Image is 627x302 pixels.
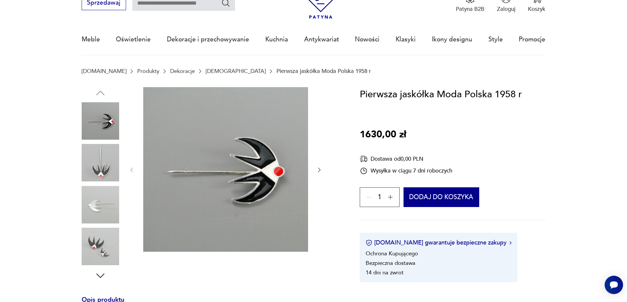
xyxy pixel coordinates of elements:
a: Promocje [519,24,545,55]
p: Pierwsza jaskółka Moda Polska 1958 r [276,68,371,74]
a: Dekoracje i przechowywanie [167,24,249,55]
a: Ikony designu [432,24,472,55]
p: Patyna B2B [456,5,484,13]
li: Ochrona Kupującego [366,250,418,257]
div: Dostawa od 0,00 PLN [360,155,452,163]
img: Ikona dostawy [360,155,368,163]
a: [DEMOGRAPHIC_DATA] [206,68,266,74]
a: Produkty [137,68,159,74]
div: Wysyłka w ciągu 7 dni roboczych [360,167,452,175]
a: Meble [82,24,100,55]
li: 14 dni na zwrot [366,269,404,276]
li: Bezpieczna dostawa [366,259,415,267]
a: Klasyki [396,24,416,55]
a: Antykwariat [304,24,339,55]
a: Kuchnia [265,24,288,55]
h1: Pierwsza jaskółka Moda Polska 1958 r [360,87,522,102]
img: Zdjęcie produktu Pierwsza jaskółka Moda Polska 1958 r [82,102,119,140]
img: Zdjęcie produktu Pierwsza jaskółka Moda Polska 1958 r [82,186,119,223]
p: 1630,00 zł [360,127,406,142]
img: Zdjęcie produktu Pierwsza jaskółka Moda Polska 1958 r [143,87,308,252]
span: 1 [378,195,381,200]
a: Style [488,24,503,55]
button: Dodaj do koszyka [404,187,480,207]
button: [DOMAIN_NAME] gwarantuje bezpieczne zakupy [366,239,511,247]
a: Dekoracje [170,68,195,74]
p: Koszyk [528,5,545,13]
img: Ikona strzałki w prawo [509,241,511,244]
p: Zaloguj [497,5,515,13]
a: [DOMAIN_NAME] [82,68,126,74]
a: Oświetlenie [116,24,151,55]
img: Zdjęcie produktu Pierwsza jaskółka Moda Polska 1958 r [82,144,119,181]
a: Sprzedawaj [82,1,126,6]
a: Nowości [355,24,379,55]
img: Zdjęcie produktu Pierwsza jaskółka Moda Polska 1958 r [82,228,119,265]
iframe: Smartsupp widget button [605,276,623,294]
img: Ikona certyfikatu [366,240,372,246]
